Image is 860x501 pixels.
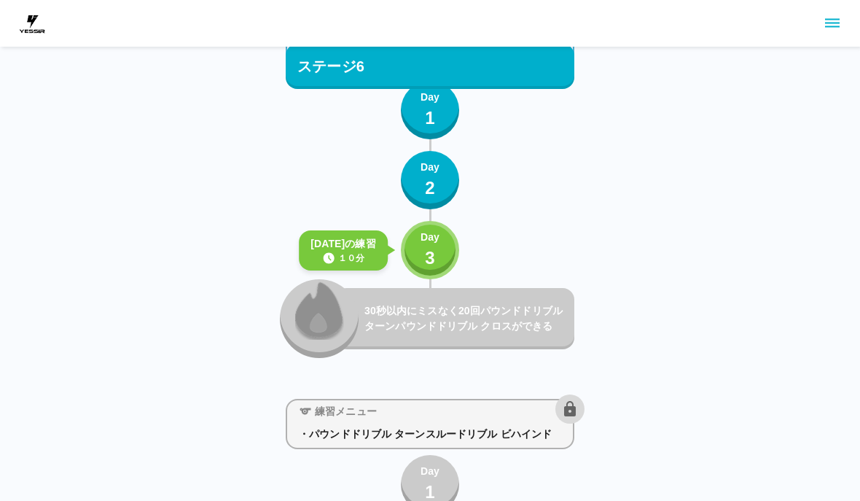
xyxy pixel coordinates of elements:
[421,230,439,245] p: Day
[310,236,376,252] p: [DATE]の練習
[425,105,435,131] p: 1
[820,11,845,36] button: sidemenu
[425,245,435,271] p: 3
[401,221,459,279] button: Day3
[280,279,359,358] button: locked_fire_icon
[421,160,439,175] p: Day
[17,9,47,38] img: dummy
[299,427,561,442] p: ・パウンドドリブル ターンスルードリブル ビハインド
[338,252,364,265] p: １０分
[421,90,439,105] p: Day
[297,55,364,77] p: ステージ6
[295,280,344,340] img: locked_fire_icon
[315,404,377,419] p: 練習メニュー
[425,175,435,201] p: 2
[401,81,459,139] button: Day1
[401,151,459,209] button: Day2
[421,464,439,479] p: Day
[364,303,568,334] p: 30秒以内にミスなく20回パウンドドリブル ターンパウンドドリブル クロスができる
